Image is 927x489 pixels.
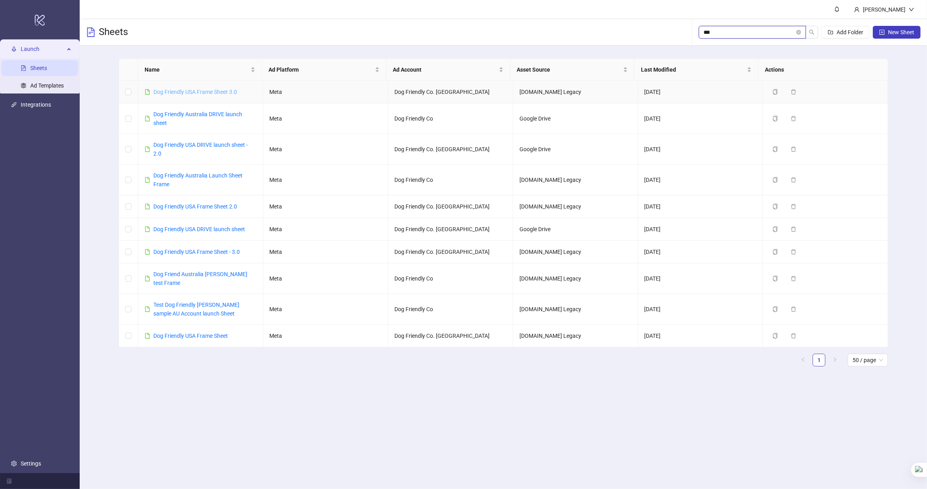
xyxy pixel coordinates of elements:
[153,226,245,232] a: Dog Friendly USA DRIVE launch sheet
[388,81,513,103] td: Dog Friendly Co. [GEOGRAPHIC_DATA]
[263,218,388,241] td: Meta
[513,81,638,103] td: [DOMAIN_NAME] Legacy
[772,249,778,255] span: copy
[791,116,796,121] span: delete
[772,306,778,312] span: copy
[772,116,778,121] span: copy
[791,276,796,281] span: delete
[145,65,249,74] span: Name
[153,302,239,317] a: Test Dog Friendly [PERSON_NAME] sample AU Account launch Sheet
[263,165,388,195] td: Meta
[30,82,64,89] a: Ad Templates
[513,134,638,165] td: Google Drive
[145,177,150,183] span: file
[772,177,778,183] span: copy
[873,26,921,39] button: New Sheet
[638,325,763,347] td: [DATE]
[510,59,635,81] th: Asset Source
[638,218,763,241] td: [DATE]
[513,263,638,294] td: [DOMAIN_NAME] Legacy
[145,146,150,152] span: file
[758,59,883,81] th: Actions
[909,7,914,12] span: down
[145,249,150,255] span: file
[638,81,763,103] td: [DATE]
[263,103,388,134] td: Meta
[517,65,621,74] span: Asset Source
[153,142,248,157] a: Dog Friendly USA DRIVE launch sheet - 2.0
[791,333,796,339] span: delete
[809,29,815,35] span: search
[145,204,150,209] span: file
[638,294,763,325] td: [DATE]
[772,89,778,95] span: copy
[153,89,237,95] a: Dog Friendly USA Frame Sheet 3.0
[263,263,388,294] td: Meta
[641,65,746,74] span: Last Modified
[791,177,796,183] span: delete
[791,306,796,312] span: delete
[796,30,801,35] button: close-circle
[145,276,150,281] span: file
[153,111,242,126] a: Dog Friendly Australia DRIVE launch sheet
[388,241,513,263] td: Dog Friendly Co. [GEOGRAPHIC_DATA]
[268,65,373,74] span: Ad Platform
[388,103,513,134] td: Dog Friendly Co
[828,29,833,35] span: folder-add
[513,103,638,134] td: Google Drive
[138,59,263,81] th: Name
[388,294,513,325] td: Dog Friendly Co
[145,306,150,312] span: file
[99,26,128,39] h3: Sheets
[388,165,513,195] td: Dog Friendly Co
[638,195,763,218] td: [DATE]
[791,204,796,209] span: delete
[638,134,763,165] td: [DATE]
[772,146,778,152] span: copy
[11,46,17,52] span: rocket
[263,325,388,347] td: Meta
[772,204,778,209] span: copy
[30,65,47,71] a: Sheets
[860,5,909,14] div: [PERSON_NAME]
[638,263,763,294] td: [DATE]
[153,249,240,255] a: Dog Friendly USA Frame Sheet - 3.0
[791,89,796,95] span: delete
[386,59,511,81] th: Ad Account
[638,103,763,134] td: [DATE]
[153,333,228,339] a: Dog Friendly USA Frame Sheet
[513,241,638,263] td: [DOMAIN_NAME] Legacy
[513,294,638,325] td: [DOMAIN_NAME] Legacy
[388,134,513,165] td: Dog Friendly Co. [GEOGRAPHIC_DATA]
[837,29,863,35] span: Add Folder
[513,165,638,195] td: [DOMAIN_NAME] Legacy
[263,241,388,263] td: Meta
[263,195,388,218] td: Meta
[829,354,841,366] button: right
[829,354,841,366] li: Next Page
[821,26,870,39] button: Add Folder
[853,354,883,366] span: 50 / page
[388,195,513,218] td: Dog Friendly Co. [GEOGRAPHIC_DATA]
[388,263,513,294] td: Dog Friendly Co
[848,354,888,366] div: Page Size
[513,195,638,218] td: [DOMAIN_NAME] Legacy
[393,65,498,74] span: Ad Account
[388,218,513,241] td: Dog Friendly Co. [GEOGRAPHIC_DATA]
[21,101,51,108] a: Integrations
[145,116,150,121] span: file
[263,294,388,325] td: Meta
[145,333,150,339] span: file
[86,27,96,37] span: file-text
[879,29,885,35] span: plus-square
[153,203,237,210] a: Dog Friendly USA Frame Sheet 2.0
[21,460,41,467] a: Settings
[772,226,778,232] span: copy
[6,478,12,484] span: menu-fold
[797,354,809,366] button: left
[813,354,825,366] li: 1
[263,134,388,165] td: Meta
[834,6,840,12] span: bell
[145,226,150,232] span: file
